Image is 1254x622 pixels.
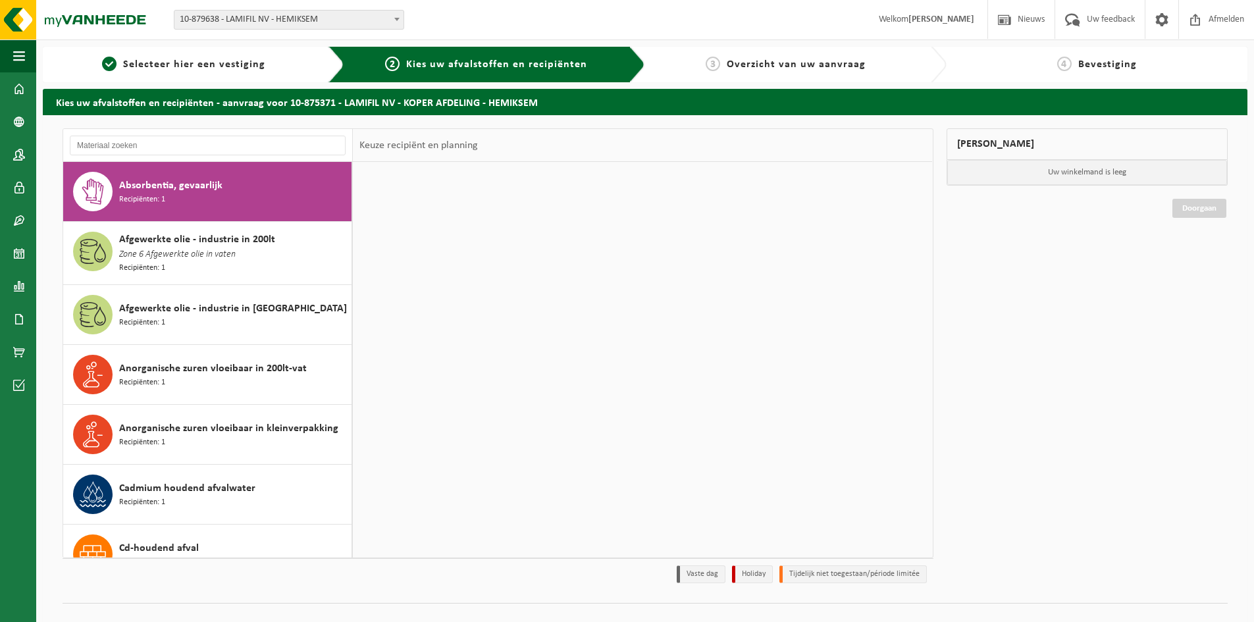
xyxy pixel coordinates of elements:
[119,480,255,496] span: Cadmium houdend afvalwater
[174,11,404,29] span: 10-879638 - LAMIFIL NV - HEMIKSEM
[119,178,222,194] span: Absorbentia, gevaarlijk
[727,59,866,70] span: Overzicht van uw aanvraag
[732,565,773,583] li: Holiday
[119,540,199,556] span: Cd-houdend afval
[706,57,720,71] span: 3
[119,496,165,509] span: Recipiënten: 1
[677,565,725,583] li: Vaste dag
[102,57,117,71] span: 1
[119,301,347,317] span: Afgewerkte olie - industrie in [GEOGRAPHIC_DATA]
[63,465,352,525] button: Cadmium houdend afvalwater Recipiënten: 1
[119,247,236,262] span: Zone 6 Afgewerkte olie in vaten
[63,405,352,465] button: Anorganische zuren vloeibaar in kleinverpakking Recipiënten: 1
[63,345,352,405] button: Anorganische zuren vloeibaar in 200lt-vat Recipiënten: 1
[63,525,352,584] button: Cd-houdend afval Recipiënten: 1
[119,194,165,206] span: Recipiënten: 1
[119,556,165,569] span: Recipiënten: 1
[174,10,404,30] span: 10-879638 - LAMIFIL NV - HEMIKSEM
[119,317,165,329] span: Recipiënten: 1
[1057,57,1072,71] span: 4
[119,262,165,274] span: Recipiënten: 1
[947,128,1228,160] div: [PERSON_NAME]
[1172,199,1226,218] a: Doorgaan
[70,136,346,155] input: Materiaal zoeken
[63,285,352,345] button: Afgewerkte olie - industrie in [GEOGRAPHIC_DATA] Recipiënten: 1
[119,421,338,436] span: Anorganische zuren vloeibaar in kleinverpakking
[119,436,165,449] span: Recipiënten: 1
[119,376,165,389] span: Recipiënten: 1
[119,232,275,247] span: Afgewerkte olie - industrie in 200lt
[406,59,587,70] span: Kies uw afvalstoffen en recipiënten
[385,57,400,71] span: 2
[779,565,927,583] li: Tijdelijk niet toegestaan/période limitée
[49,57,318,72] a: 1Selecteer hier een vestiging
[63,222,352,285] button: Afgewerkte olie - industrie in 200lt Zone 6 Afgewerkte olie in vaten Recipiënten: 1
[123,59,265,70] span: Selecteer hier een vestiging
[353,129,484,162] div: Keuze recipiënt en planning
[908,14,974,24] strong: [PERSON_NAME]
[119,361,307,376] span: Anorganische zuren vloeibaar in 200lt-vat
[1078,59,1137,70] span: Bevestiging
[43,89,1247,115] h2: Kies uw afvalstoffen en recipiënten - aanvraag voor 10-875371 - LAMIFIL NV - KOPER AFDELING - HEM...
[947,160,1228,185] p: Uw winkelmand is leeg
[63,162,352,222] button: Absorbentia, gevaarlijk Recipiënten: 1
